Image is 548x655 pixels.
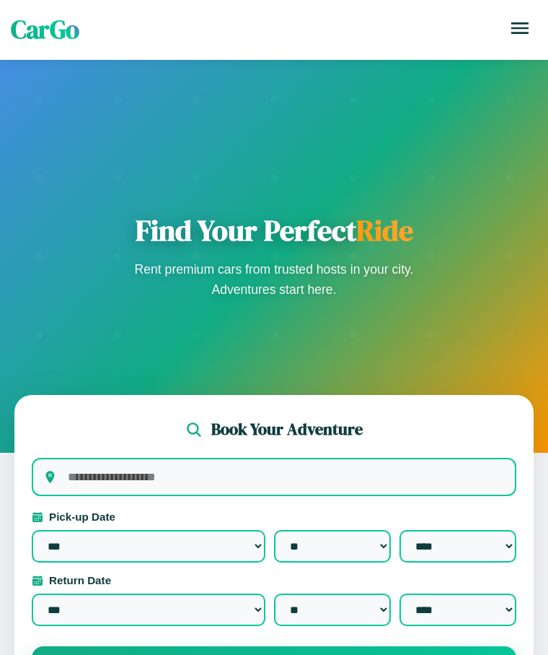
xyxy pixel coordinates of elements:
span: CarGo [11,12,79,47]
p: Rent premium cars from trusted hosts in your city. Adventures start here. [130,259,418,300]
span: Ride [356,211,413,250]
h2: Book Your Adventure [211,418,363,441]
label: Pick-up Date [32,511,516,523]
h1: Find Your Perfect [130,213,418,248]
label: Return Date [32,574,516,586]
